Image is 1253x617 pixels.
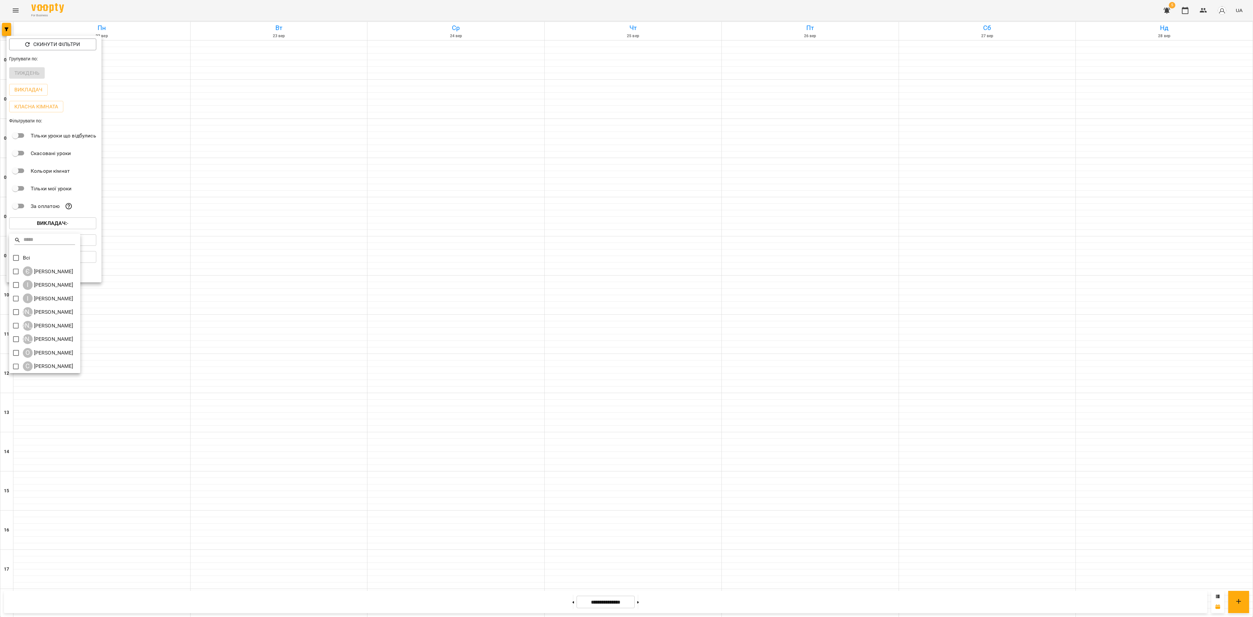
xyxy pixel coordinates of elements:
[23,348,73,358] a: О [PERSON_NAME]
[23,321,73,331] a: [PERSON_NAME] [PERSON_NAME]
[33,362,73,370] p: [PERSON_NAME]
[23,266,33,276] div: Є
[23,348,33,358] div: О
[23,254,30,262] p: Всі
[23,266,73,276] a: Є [PERSON_NAME]
[23,307,33,317] div: [PERSON_NAME]
[23,280,33,290] div: І
[33,308,73,316] p: [PERSON_NAME]
[33,295,73,303] p: [PERSON_NAME]
[23,334,73,344] a: [PERSON_NAME] [PERSON_NAME]
[23,280,73,290] div: Ірина Бутенко
[23,361,33,371] div: С
[23,361,73,371] div: Софія Брусова
[23,321,33,331] div: [PERSON_NAME]
[23,307,73,317] div: Анастасія Літвінчук
[23,321,73,331] div: Ксенія Волєва
[33,268,73,276] p: [PERSON_NAME]
[23,361,73,371] a: С [PERSON_NAME]
[23,307,73,317] a: [PERSON_NAME] [PERSON_NAME]
[23,334,33,344] div: [PERSON_NAME]
[23,348,73,358] div: Олена Грицайко
[23,266,73,276] div: Євгенія Мумжинська
[23,293,33,303] div: І
[33,322,73,330] p: [PERSON_NAME]
[23,293,73,303] a: І [PERSON_NAME]
[33,349,73,357] p: [PERSON_NAME]
[23,280,73,290] a: І [PERSON_NAME]
[33,281,73,289] p: [PERSON_NAME]
[23,334,73,344] div: Наталія Ємець
[33,335,73,343] p: [PERSON_NAME]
